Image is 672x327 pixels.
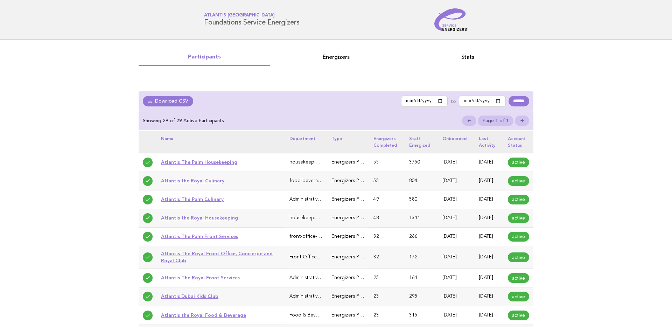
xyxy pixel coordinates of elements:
[161,251,273,263] a: Atlantis The Royal Front Office, Concierge and Royal Club
[369,269,405,287] td: 25
[161,178,224,183] a: Atlantis the Royal Culinary
[438,287,475,306] td: [DATE]
[475,153,504,172] td: [DATE]
[143,118,224,124] p: Showing 29 of 29 Active Participants
[331,294,380,299] span: Energizers Participant
[161,215,238,221] a: Atlantis the Royal Housekeeping
[438,269,475,287] td: [DATE]
[508,158,529,167] span: active
[289,197,419,202] span: Administrative & General (Executive Office, HR, IT, Finance)
[331,276,380,280] span: Energizers Participant
[369,246,405,269] td: 32
[405,209,438,228] td: 1311
[475,209,504,228] td: [DATE]
[289,234,349,239] span: front-office-guest-services
[289,294,419,299] span: Administrative & General (Executive Office, HR, IT, Finance)
[405,246,438,269] td: 172
[369,306,405,325] td: 23
[369,131,405,153] th: Energizers completed
[508,232,529,242] span: active
[405,172,438,190] td: 804
[369,172,405,190] td: 55
[438,190,475,209] td: [DATE]
[331,179,380,183] span: Energizers Participant
[139,52,270,62] a: Participants
[161,234,238,239] a: Atlantis The Palm Front Services
[331,313,380,318] span: Energizers Participant
[285,131,327,153] th: Department
[204,13,300,18] span: Atlantis [GEOGRAPHIC_DATA]
[405,190,438,209] td: 580
[475,306,504,325] td: [DATE]
[369,153,405,172] td: 55
[450,98,456,104] label: to
[434,8,468,31] img: Service Energizers
[402,52,533,62] a: Stats
[327,131,369,153] th: Type
[504,131,533,153] th: Account status
[369,209,405,228] td: 48
[161,159,237,165] a: Atlantis The Palm Housekeeping
[508,195,529,204] span: active
[508,252,529,262] span: active
[331,234,380,239] span: Energizers Participant
[369,228,405,246] td: 32
[475,190,504,209] td: [DATE]
[161,312,246,318] a: Atlantis the Royal Food & Beverage
[475,131,504,153] th: Last activity
[143,96,193,106] a: Download CSV
[289,255,378,259] span: Front Office, Concierge and Royal Club
[270,52,402,62] a: Energizers
[438,153,475,172] td: [DATE]
[405,153,438,172] td: 3750
[289,276,419,280] span: Administrative & General (Executive Office, HR, IT, Finance)
[331,160,380,165] span: Energizers Participant
[405,228,438,246] td: 266
[289,160,339,165] span: housekeeping-laundry
[508,273,529,283] span: active
[475,287,504,306] td: [DATE]
[438,246,475,269] td: [DATE]
[508,311,529,320] span: active
[508,213,529,223] span: active
[289,179,324,183] span: food-beverage
[438,209,475,228] td: [DATE]
[475,228,504,246] td: [DATE]
[161,196,224,202] a: Atlantis The Palm Culinary
[438,306,475,325] td: [DATE]
[438,228,475,246] td: [DATE]
[508,292,529,301] span: active
[508,176,529,186] span: active
[289,216,339,220] span: housekeeping-laundry
[161,275,240,280] a: Atlantis The Royal Front Services
[438,172,475,190] td: [DATE]
[331,255,380,259] span: Energizers Participant
[405,287,438,306] td: 295
[289,313,329,318] span: Food & Beverage
[331,197,380,202] span: Energizers Participant
[369,287,405,306] td: 23
[475,269,504,287] td: [DATE]
[475,172,504,190] td: [DATE]
[475,246,504,269] td: [DATE]
[405,131,438,153] th: Staff energized
[369,190,405,209] td: 49
[161,293,218,299] a: Atlantis Dubai Kids Club
[157,131,285,153] th: Name
[204,13,300,26] h1: Foundations Service Energizers
[405,269,438,287] td: 161
[438,131,475,153] th: Onboarded
[405,306,438,325] td: 315
[331,216,380,220] span: Energizers Participant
